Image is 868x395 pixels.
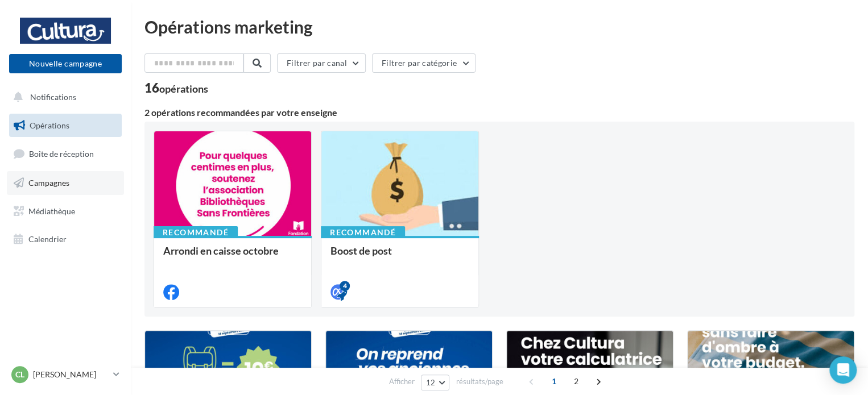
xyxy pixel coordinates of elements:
[421,375,450,390] button: 12
[28,234,67,244] span: Calendrier
[7,142,124,166] a: Boîte de réception
[7,171,124,195] a: Campagnes
[567,372,585,390] span: 2
[28,178,69,188] span: Campagnes
[30,120,69,130] span: Opérations
[7,227,124,251] a: Calendrier
[7,199,124,223] a: Médiathèque
[545,372,563,390] span: 1
[7,85,119,109] button: Notifications
[829,356,857,384] div: Open Intercom Messenger
[30,92,76,102] span: Notifications
[277,53,366,73] button: Filtrer par canal
[163,245,302,268] div: Arrondi en caisse octobre
[372,53,476,73] button: Filtrer par catégorie
[144,108,854,117] div: 2 opérations recommandées par votre enseigne
[321,226,405,239] div: Recommandé
[29,149,94,159] span: Boîte de réception
[33,369,109,380] p: [PERSON_NAME]
[15,369,24,380] span: Cl
[28,206,75,215] span: Médiathèque
[340,281,350,291] div: 4
[144,82,208,94] div: 16
[456,376,503,387] span: résultats/page
[7,114,124,138] a: Opérations
[9,364,122,385] a: Cl [PERSON_NAME]
[389,376,415,387] span: Afficher
[9,54,122,73] button: Nouvelle campagne
[159,84,208,94] div: opérations
[144,18,854,35] div: Opérations marketing
[154,226,238,239] div: Recommandé
[426,378,436,387] span: 12
[330,245,469,268] div: Boost de post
